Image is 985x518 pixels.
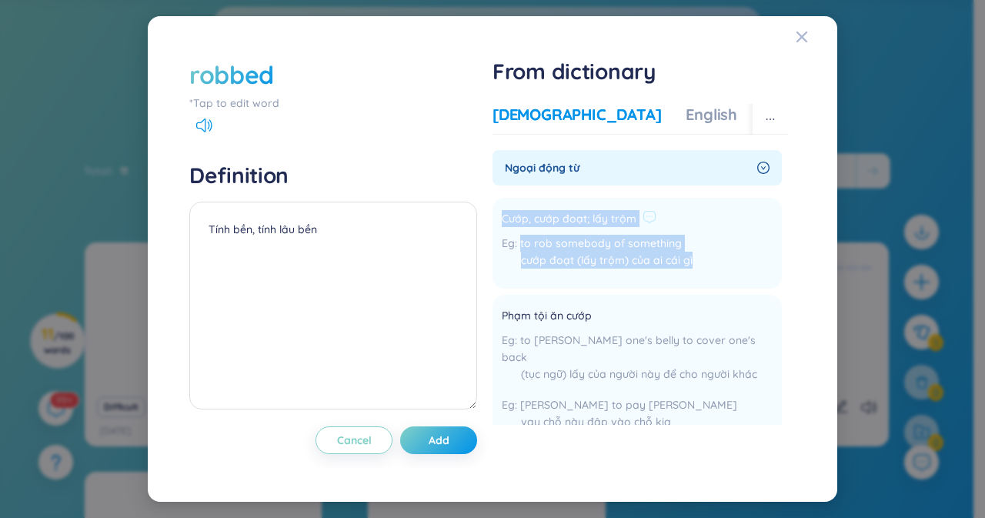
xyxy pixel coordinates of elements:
[429,433,449,448] span: Add
[337,433,372,448] span: Cancel
[189,95,477,112] div: *Tap to edit word
[686,104,737,125] div: English
[502,333,756,364] span: to [PERSON_NAME] one's belly to cover one's back
[502,210,636,229] span: Cướp, cướp đoạt; lấy trộm
[502,307,592,326] span: Phạm tội ăn cướp
[520,398,737,412] span: [PERSON_NAME] to pay [PERSON_NAME]
[502,252,693,269] div: cướp đoạt (lấy trộm) của ai cái gì
[505,159,751,176] span: Ngoại động từ
[757,162,770,174] span: right-circle
[520,236,682,250] span: to rob somebody of something
[492,104,661,125] div: [DEMOGRAPHIC_DATA]
[796,16,837,58] button: Close
[753,104,788,135] button: ellipsis
[189,58,274,92] div: robbed
[502,413,773,430] div: vay chỗ này đập vào chỗ kia
[492,58,788,85] h1: From dictionary
[189,162,477,189] h4: Definition
[765,114,776,125] span: ellipsis
[502,366,773,383] div: (tục ngữ) lấy của người này để cho người khác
